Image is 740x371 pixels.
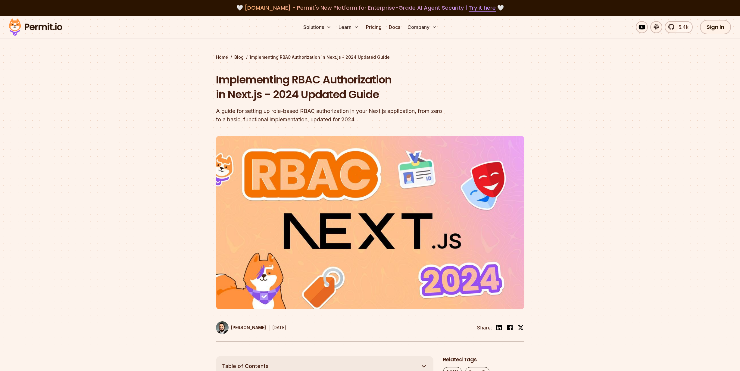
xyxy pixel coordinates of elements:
a: Docs [386,21,403,33]
span: [DOMAIN_NAME] - Permit's New Platform for Enterprise-Grade AI Agent Security | [245,4,496,11]
a: 5.4k [665,21,693,33]
button: Solutions [301,21,334,33]
a: Home [216,54,228,60]
a: Blog [234,54,244,60]
div: A guide for setting up role-based RBAC authorization in your Next.js application, from zero to a ... [216,107,447,124]
div: / / [216,54,524,60]
img: twitter [518,325,524,331]
a: Try it here [469,4,496,12]
span: 5.4k [675,23,688,31]
h2: Related Tags [443,356,524,363]
time: [DATE] [272,325,286,330]
li: Share: [477,324,492,331]
div: | [268,324,270,331]
img: Permit logo [6,17,65,37]
img: Implementing RBAC Authorization in Next.js - 2024 Updated Guide [216,136,524,309]
img: Gabriel L. Manor [216,321,229,334]
a: [PERSON_NAME] [216,321,266,334]
a: Sign In [700,20,731,34]
a: Pricing [364,21,384,33]
img: linkedin [495,324,503,331]
div: 🤍 🤍 [14,4,726,12]
p: [PERSON_NAME] [231,325,266,331]
h1: Implementing RBAC Authorization in Next.js - 2024 Updated Guide [216,72,447,102]
img: facebook [506,324,514,331]
button: Company [405,21,439,33]
span: Table of Contents [222,362,269,370]
button: Learn [336,21,361,33]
